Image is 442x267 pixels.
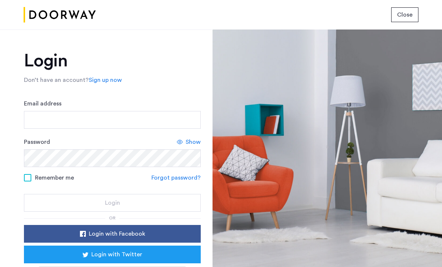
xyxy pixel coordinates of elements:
[24,52,201,70] h1: Login
[89,229,145,238] span: Login with Facebook
[91,250,142,259] span: Login with Twitter
[411,237,435,260] iframe: chat widget
[24,225,201,243] button: button
[24,77,89,83] span: Don’t have an account?
[24,246,201,263] button: button
[35,173,74,182] span: Remember me
[24,138,50,146] label: Password
[24,1,96,29] img: logo
[24,194,201,212] button: button
[186,138,201,146] span: Show
[109,216,116,220] span: or
[397,10,413,19] span: Close
[391,7,418,22] button: button
[24,99,62,108] label: Email address
[105,198,120,207] span: Login
[151,173,201,182] a: Forgot password?
[89,76,122,84] a: Sign up now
